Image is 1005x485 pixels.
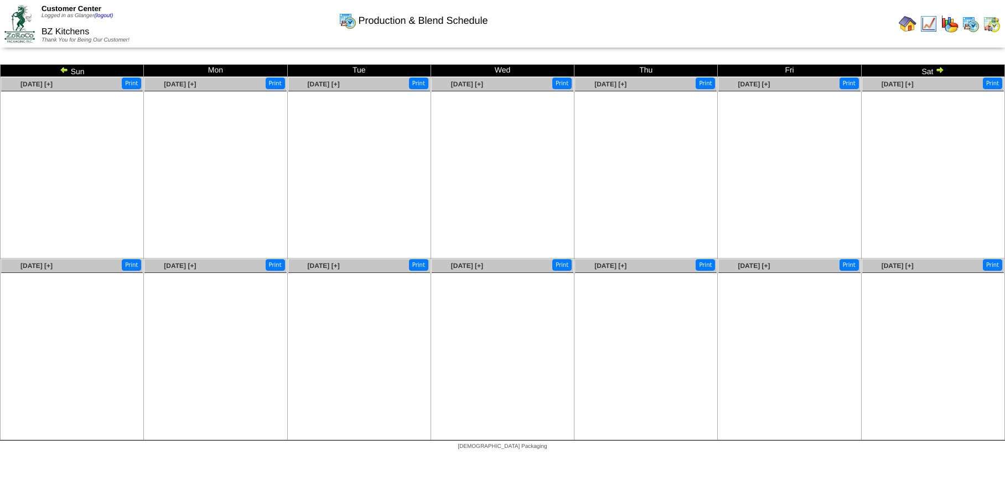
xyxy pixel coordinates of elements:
[840,259,859,271] button: Print
[594,262,626,270] a: [DATE] [+]
[458,443,547,450] span: [DEMOGRAPHIC_DATA] Packaging
[266,78,285,89] button: Print
[339,12,356,29] img: calendarprod.gif
[738,80,770,88] a: [DATE] [+]
[358,15,488,27] span: Production & Blend Schedule
[738,262,770,270] a: [DATE] [+]
[42,4,101,13] span: Customer Center
[451,262,483,270] a: [DATE] [+]
[552,78,572,89] button: Print
[983,15,1001,33] img: calendarinout.gif
[935,65,944,74] img: arrowright.gif
[164,262,196,270] a: [DATE] [+]
[941,15,959,33] img: graph.gif
[409,259,428,271] button: Print
[431,65,574,77] td: Wed
[42,13,113,19] span: Logged in as Glanger
[164,80,196,88] a: [DATE] [+]
[409,78,428,89] button: Print
[144,65,287,77] td: Mon
[882,262,914,270] a: [DATE] [+]
[20,80,53,88] a: [DATE] [+]
[718,65,861,77] td: Fri
[287,65,431,77] td: Tue
[861,65,1004,77] td: Sat
[60,65,69,74] img: arrowleft.gif
[962,15,980,33] img: calendarprod.gif
[983,259,1002,271] button: Print
[20,262,53,270] a: [DATE] [+]
[266,259,285,271] button: Print
[95,13,113,19] a: (logout)
[920,15,937,33] img: line_graph.gif
[882,80,914,88] a: [DATE] [+]
[840,78,859,89] button: Print
[696,259,715,271] button: Print
[899,15,916,33] img: home.gif
[594,80,626,88] a: [DATE] [+]
[122,78,141,89] button: Print
[983,78,1002,89] button: Print
[1,65,144,77] td: Sun
[122,259,141,271] button: Print
[451,80,483,88] a: [DATE] [+]
[42,37,129,43] span: Thank You for Being Our Customer!
[4,5,35,42] img: ZoRoCo_Logo(Green%26Foil)%20jpg.webp
[574,65,718,77] td: Thu
[308,80,340,88] a: [DATE] [+]
[308,262,340,270] a: [DATE] [+]
[696,78,715,89] button: Print
[552,259,572,271] button: Print
[42,27,89,37] span: BZ Kitchens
